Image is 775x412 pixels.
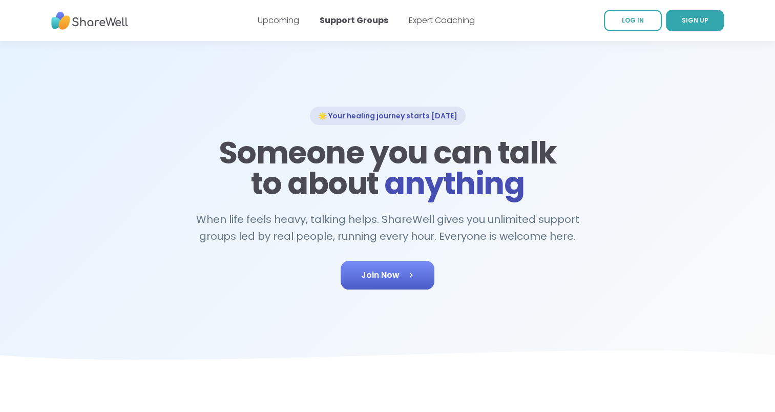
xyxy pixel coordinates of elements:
[258,14,299,26] a: Upcoming
[320,14,388,26] a: Support Groups
[604,10,662,31] a: LOG IN
[622,16,644,25] span: LOG IN
[51,7,128,35] img: ShareWell Nav Logo
[666,10,724,31] a: SIGN UP
[216,137,560,199] h1: Someone you can talk to about
[361,269,414,281] span: Join Now
[409,14,475,26] a: Expert Coaching
[341,261,434,290] a: Join Now
[384,162,524,205] span: anything
[310,107,466,125] div: 🌟 Your healing journey starts [DATE]
[191,211,584,244] h2: When life feels heavy, talking helps. ShareWell gives you unlimited support groups led by real pe...
[682,16,708,25] span: SIGN UP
